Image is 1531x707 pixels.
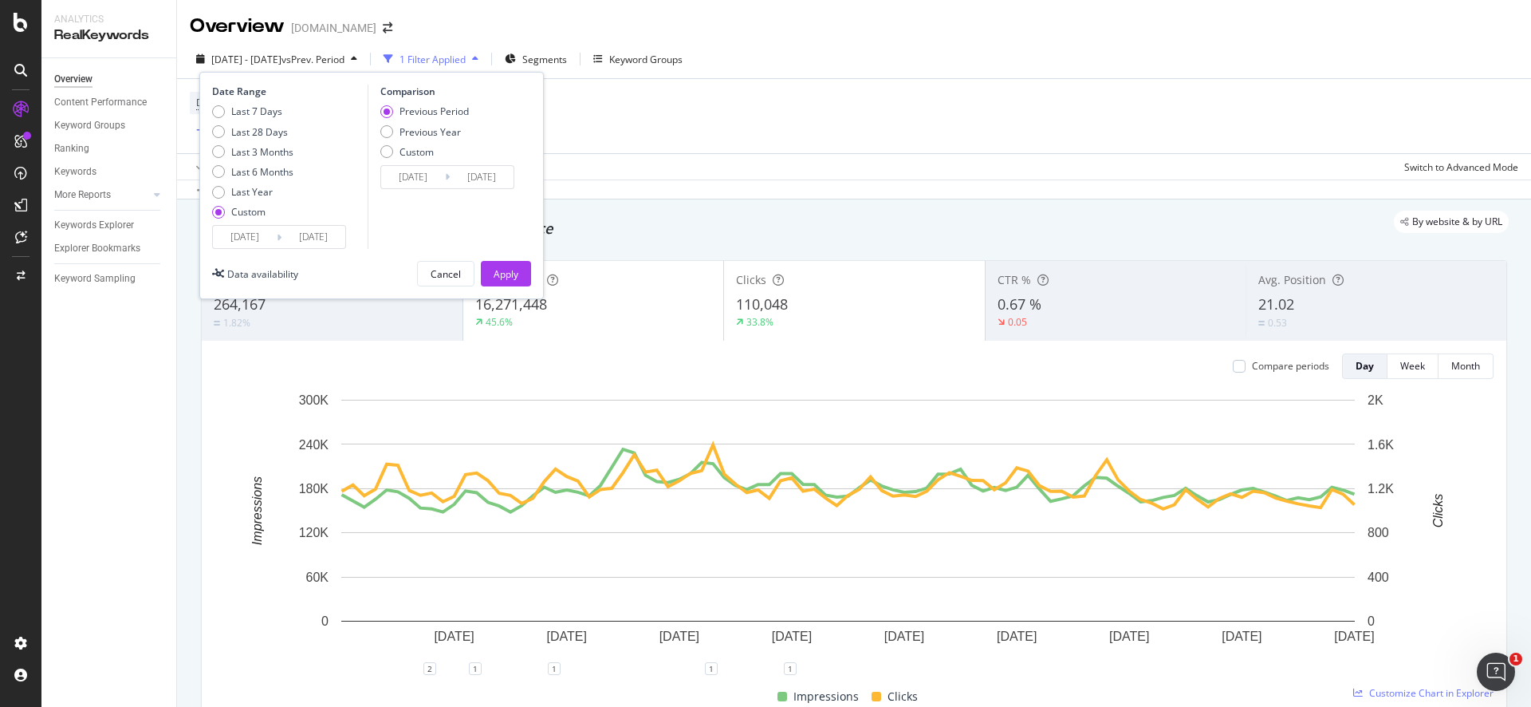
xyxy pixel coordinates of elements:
img: Equal [214,321,220,326]
div: 1 [469,662,482,675]
a: More Reports [54,187,149,203]
button: Apply [190,154,236,180]
div: 33.8% [746,315,773,329]
span: 21.02 [1258,294,1294,314]
div: Last 7 Days [231,105,282,118]
text: 2K [1368,393,1383,407]
span: [DATE] - [DATE] [211,53,281,66]
button: Week [1387,353,1439,379]
button: Switch to Advanced Mode [1398,154,1518,180]
div: Custom [212,205,293,219]
text: [DATE] [434,630,474,643]
div: 2 [423,662,436,675]
div: Date Range [212,85,364,98]
div: Overview [54,71,92,88]
div: Comparison [380,85,519,98]
text: 120K [299,526,329,539]
div: Last 3 Months [212,145,293,159]
div: 0.05 [1008,315,1027,329]
text: [DATE] [1334,630,1374,643]
div: Last Year [212,185,293,199]
div: [DOMAIN_NAME] [291,20,376,36]
a: Overview [54,71,165,88]
div: Week [1400,359,1425,373]
div: RealKeywords [54,26,163,45]
div: Keyword Groups [609,53,683,66]
div: Custom [399,145,434,159]
div: 1.82% [223,316,250,330]
span: 0.67 % [998,294,1041,314]
span: Customize Chart in Explorer [1369,686,1494,700]
text: 0 [1368,614,1375,628]
text: Impressions [250,476,264,545]
text: 60K [306,571,329,584]
button: Cancel [417,261,474,286]
div: 1 Filter Applied [399,53,466,66]
a: Keyword Groups [54,117,165,134]
div: Keywords Explorer [54,217,134,234]
a: Keywords [54,164,165,180]
span: Impressions [793,687,859,706]
button: Apply [481,261,531,286]
a: Keywords Explorer [54,217,165,234]
text: [DATE] [1109,630,1149,643]
div: legacy label [1394,211,1509,233]
text: [DATE] [659,630,699,643]
div: Overview [190,13,285,40]
div: Custom [380,145,469,159]
text: 0 [321,614,329,628]
button: Keyword Groups [587,46,689,72]
span: 264,167 [214,294,266,314]
div: Day [1356,359,1374,373]
span: Clicks [888,687,918,706]
button: Add Filter [190,121,254,140]
text: Clicks [1431,494,1445,528]
div: Compare periods [1252,359,1329,373]
div: Previous Year [399,125,461,139]
img: Equal [1258,321,1265,326]
span: Device [196,96,226,109]
div: Last 28 Days [231,125,288,139]
span: CTR % [998,272,1031,287]
iframe: Intercom live chat [1477,653,1515,691]
text: 240K [299,437,329,451]
div: 1 [784,662,797,675]
text: [DATE] [997,630,1037,643]
div: Previous Period [380,105,469,118]
button: [DATE] - [DATE]vsPrev. Period [190,46,364,72]
text: [DATE] [547,630,587,643]
div: Analytics [54,13,163,26]
input: Start Date [213,226,277,248]
text: 1.2K [1368,482,1394,496]
div: Keyword Sampling [54,271,136,287]
div: Month [1451,359,1480,373]
span: vs Prev. Period [281,53,344,66]
div: Content Performance [54,94,147,111]
text: [DATE] [772,630,812,643]
div: Previous Year [380,125,469,139]
span: Clicks [736,272,766,287]
div: A chart. [214,392,1482,669]
div: 1 [548,662,561,675]
div: Data availability [227,267,298,281]
span: 110,048 [736,294,788,314]
a: Ranking [54,140,165,157]
button: Segments [498,46,573,72]
span: 16,271,448 [475,294,547,314]
div: Keyword Groups [54,117,125,134]
span: Segments [522,53,567,66]
text: [DATE] [884,630,924,643]
div: 0.53 [1268,316,1287,330]
div: Previous Period [399,105,469,118]
div: More Reports [54,187,111,203]
a: Explorer Bookmarks [54,240,165,257]
div: Keywords [54,164,96,180]
text: 180K [299,482,329,496]
text: [DATE] [1222,630,1261,643]
button: Month [1439,353,1494,379]
div: Apply [494,267,518,281]
input: Start Date [381,166,445,188]
div: Last 6 Months [212,165,293,179]
div: Ranking [54,140,89,157]
a: Content Performance [54,94,165,111]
